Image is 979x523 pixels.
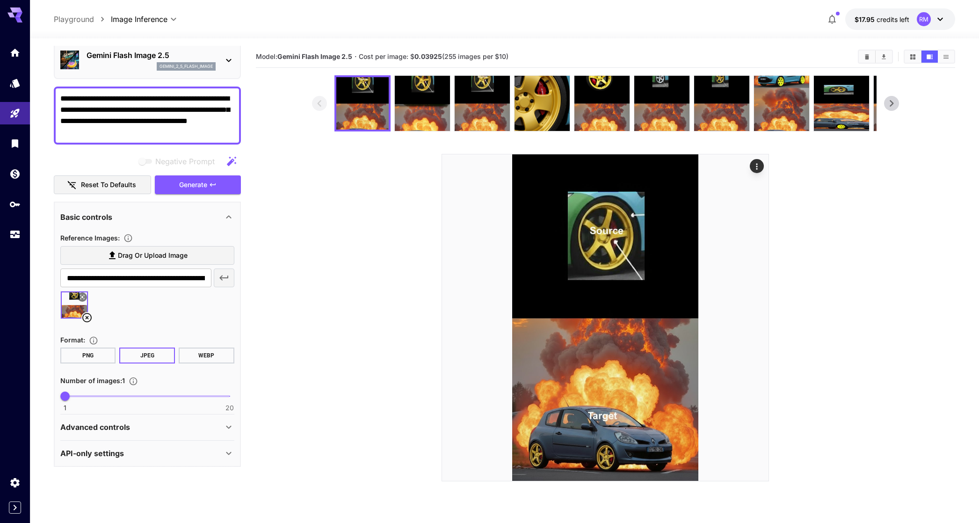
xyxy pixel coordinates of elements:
span: $17.95 [855,15,877,23]
p: gemini_2_5_flash_image [160,63,213,70]
button: Show images in video view [921,51,938,63]
div: Clear ImagesDownload All [858,50,893,64]
img: 9k= [574,76,630,131]
p: Advanced controls [60,421,130,433]
p: Gemini Flash Image 2.5 [87,50,216,61]
div: Show images in grid viewShow images in video viewShow images in list view [904,50,955,64]
img: 2Q== [874,76,929,131]
b: Gemini Flash Image 2.5 [277,52,352,60]
span: Drag or upload image [118,250,188,261]
p: Basic controls [60,211,112,223]
img: Z [442,154,769,481]
button: Expand sidebar [9,501,21,514]
button: Clear Images [859,51,875,63]
div: Settings [9,477,21,488]
div: Playground [9,108,21,119]
button: WEBP [179,348,234,363]
div: Basic controls [60,206,234,228]
button: $17.94668RM [845,8,955,30]
button: Choose the file format for the output image. [85,336,102,345]
div: $17.94668 [855,15,909,24]
div: RM [917,12,931,26]
img: Z [336,77,389,130]
p: · [355,51,357,62]
img: 2Q== [455,76,510,131]
div: API-only settings [60,442,234,465]
div: Library [9,138,21,149]
img: Z [754,76,809,131]
div: API Keys [9,198,21,210]
div: Wallet [9,168,21,180]
span: Cost per image: $ (255 images per $10) [359,52,508,60]
button: Download All [876,51,892,63]
button: Show images in list view [938,51,954,63]
span: Number of images : 1 [60,377,125,385]
img: 9k= [694,76,749,131]
span: Model: [256,52,352,60]
button: Generate [155,175,241,195]
button: JPEG [119,348,175,363]
span: Reference Images : [60,234,120,242]
button: Upload a reference image to guide the result. This is needed for Image-to-Image or Inpainting. Su... [120,233,137,243]
label: Drag or upload image [60,246,234,265]
img: Z [634,76,689,131]
p: API-only settings [60,448,124,459]
button: PNG [60,348,116,363]
span: credits left [877,15,909,23]
span: 1 [64,403,66,413]
div: Usage [9,229,21,240]
button: Show images in grid view [905,51,921,63]
b: 0.03925 [414,52,442,60]
a: Playground [54,14,94,25]
span: Format : [60,336,85,344]
img: 9k= [814,76,869,131]
div: Actions [750,159,764,173]
span: 20 [225,403,234,413]
span: Negative prompts are not compatible with the selected model. [137,155,222,167]
button: Specify how many images to generate in a single request. Each image generation will be charged se... [125,377,142,386]
img: 9k= [395,76,450,131]
button: Reset to defaults [54,175,151,195]
div: Home [9,47,21,58]
img: 2Q== [515,76,570,131]
span: Image Inference [111,14,167,25]
div: Advanced controls [60,416,234,438]
div: Gemini Flash Image 2.5gemini_2_5_flash_image [60,46,234,74]
span: Negative Prompt [155,156,215,167]
div: Models [9,77,21,89]
span: Generate [179,179,207,191]
nav: breadcrumb [54,14,111,25]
